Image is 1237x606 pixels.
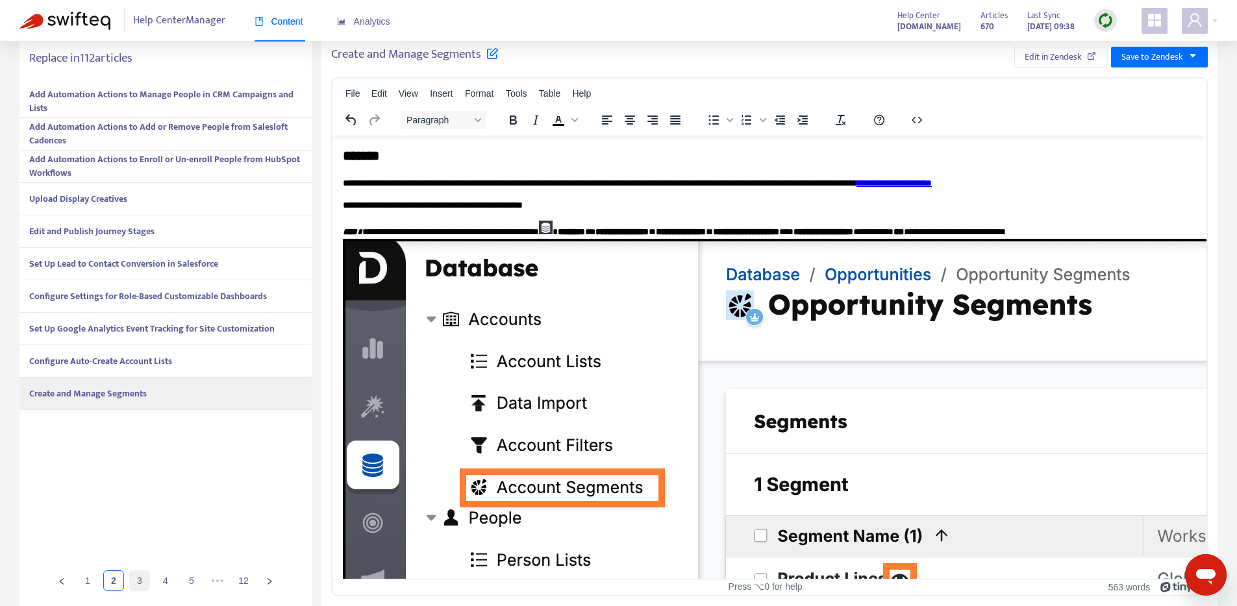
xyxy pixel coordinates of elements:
a: 12 [234,571,253,590]
span: ••• [207,570,228,591]
strong: Upload Display Creatives [29,191,127,206]
strong: Add Automation Actions to Enroll or Un-enroll People from HubSpot Workflows [29,152,300,180]
button: Edit in Zendesk [1014,47,1106,67]
li: 2 [103,570,124,591]
div: Bullet list [703,111,735,129]
button: Bold [502,111,524,129]
span: Analytics [337,16,390,27]
button: Align right [642,111,664,129]
button: Italic [525,111,547,129]
button: Increase indent [792,111,814,129]
span: caret-down [1188,51,1197,60]
li: Next 5 Pages [207,570,228,591]
div: Text color Black [547,111,580,129]
button: right [259,570,280,591]
span: left [58,577,66,585]
span: Last Sync [1027,8,1060,23]
a: 4 [156,571,175,590]
strong: Create and Manage Segments [29,386,147,401]
strong: 670 [981,19,994,34]
span: area-chart [337,17,346,26]
img: Swifteq [19,12,110,30]
span: appstore [1147,12,1162,28]
strong: Add Automation Actions to Manage People in CRM Campaigns and Lists [29,87,294,115]
button: Save to Zendeskcaret-down [1111,47,1208,67]
span: Insert [430,88,453,99]
iframe: Button to launch messaging window [1185,554,1227,596]
button: Help [868,111,890,129]
button: Decrease indent [769,111,791,129]
span: View [399,88,418,99]
h5: Replace in 112 articles [29,51,302,66]
span: Tools [506,88,527,99]
li: 12 [233,570,254,591]
a: 2 [104,571,123,590]
li: 1 [77,570,98,591]
a: 1 [78,571,97,590]
span: Help Center Manager [133,8,225,33]
a: 3 [130,571,149,590]
span: Content [255,16,303,27]
span: user [1187,12,1203,28]
strong: Set Up Google Analytics Event Tracking for Site Customization [29,321,275,336]
span: Save to Zendesk [1121,50,1183,64]
strong: Configure Auto-Create Account Lists [29,354,172,369]
li: Previous Page [51,570,72,591]
span: Edit in Zendesk [1025,50,1082,64]
span: Table [539,88,560,99]
span: Articles [981,8,1008,23]
button: left [51,570,72,591]
li: 5 [181,570,202,591]
span: Paragraph [406,115,470,125]
button: Align left [596,111,618,129]
li: Next Page [259,570,280,591]
span: right [266,577,273,585]
strong: Edit and Publish Journey Stages [29,224,155,239]
strong: Add Automation Actions to Add or Remove People from Salesloft Cadences [29,119,288,148]
h5: Create and Manage Segments [331,47,499,63]
strong: Set Up Lead to Contact Conversion in Salesforce [29,256,218,271]
span: File [345,88,360,99]
span: Edit [371,88,387,99]
strong: [DATE] 09:38 [1027,19,1075,34]
span: Format [465,88,494,99]
strong: Configure Settings for Role-Based Customizable Dashboards [29,289,267,304]
span: book [255,17,264,26]
button: Justify [664,111,686,129]
img: sync.dc5367851b00ba804db3.png [1097,12,1114,29]
button: Block Paragraph [401,111,486,129]
a: Powered by Tiny [1160,581,1193,592]
button: Align center [619,111,641,129]
button: Clear formatting [830,111,852,129]
iframe: Rich Text Area [332,136,1206,579]
a: [DOMAIN_NAME] [897,19,961,34]
button: Redo [363,111,385,129]
span: Help Center [897,8,940,23]
li: 4 [155,570,176,591]
button: 563 words [1108,581,1151,592]
a: 5 [182,571,201,590]
button: Undo [340,111,362,129]
span: Help [572,88,591,99]
li: 3 [129,570,150,591]
div: Press ⌥0 for help [623,581,908,592]
div: Numbered list [736,111,768,129]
